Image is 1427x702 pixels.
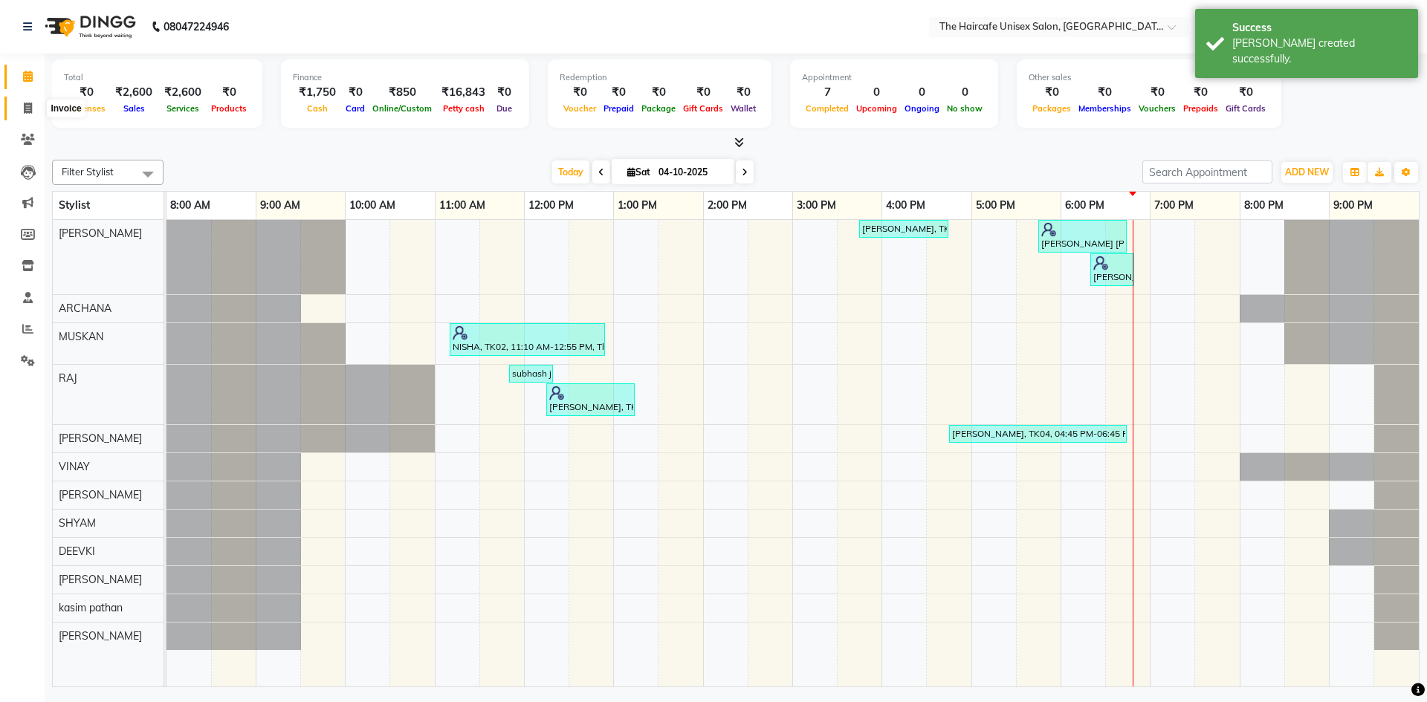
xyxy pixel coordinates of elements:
span: Petty cash [439,103,488,114]
span: Ongoing [901,103,943,114]
a: 11:00 AM [436,195,489,216]
span: Voucher [560,103,600,114]
div: Other sales [1029,71,1269,84]
span: Services [163,103,203,114]
img: logo [38,6,140,48]
div: ₹0 [600,84,638,101]
input: 2025-10-04 [654,161,728,183]
div: NISHA, TK02, 11:10 AM-12:55 PM, Threading - Eyebrows - (Women),Clean Up - Lotus Clean Up - (Women... [451,325,604,354]
div: ₹2,600 [109,84,158,101]
div: Finance [293,71,517,84]
div: ₹0 [207,84,250,101]
div: ₹0 [64,84,109,101]
input: Search Appointment [1142,160,1272,183]
a: 12:00 PM [525,195,577,216]
span: [PERSON_NAME] [59,629,142,643]
div: Redemption [560,71,760,84]
div: [PERSON_NAME], TK03, 12:15 PM-01:15 PM, Hair Cut - Hair Cut - (Men),[PERSON_NAME] & Shave - Shave... [548,386,633,414]
span: Vouchers [1135,103,1180,114]
span: [PERSON_NAME] [59,432,142,445]
div: ₹0 [1135,84,1180,101]
a: 3:00 PM [793,195,840,216]
span: [PERSON_NAME] [59,573,142,586]
div: ₹0 [1029,84,1075,101]
div: Bill created successfully. [1232,36,1407,67]
span: Sat [624,166,654,178]
div: Appointment [802,71,986,84]
div: ₹0 [560,84,600,101]
div: ₹16,843 [436,84,491,101]
div: 0 [852,84,901,101]
div: ₹0 [679,84,727,101]
span: Cash [303,103,331,114]
span: [PERSON_NAME] [59,488,142,501]
span: ARCHANA [59,302,111,315]
div: Invoice [47,100,85,117]
span: RAJ [59,371,77,385]
div: Total [64,71,250,84]
span: kasim pathan [59,601,123,614]
a: 9:00 PM [1330,195,1376,216]
b: 08047224946 [164,6,229,48]
div: [PERSON_NAME], TK06, 06:20 PM-06:50 PM, Hair Cut - Hair Cut - (Men) [1092,256,1133,284]
button: ADD NEW [1281,162,1333,183]
div: ₹1,750 [293,84,342,101]
span: Online/Custom [369,103,436,114]
span: VINAY [59,460,90,473]
a: 2:00 PM [704,195,751,216]
span: Card [342,103,369,114]
div: Success [1232,20,1407,36]
span: Completed [802,103,852,114]
a: 9:00 AM [256,195,304,216]
span: No show [943,103,986,114]
span: Gift Cards [679,103,727,114]
div: ₹0 [638,84,679,101]
span: Memberships [1075,103,1135,114]
div: ₹0 [727,84,760,101]
span: Package [638,103,679,114]
a: 6:00 PM [1061,195,1108,216]
div: ₹850 [369,84,436,101]
span: Due [493,103,516,114]
div: subhash ji, TK01, 11:50 AM-12:20 PM, Hair Cut - Hair Cut - (Men) [511,367,551,380]
a: 8:00 AM [166,195,214,216]
span: Filter Stylist [62,166,114,178]
span: ADD NEW [1285,166,1329,178]
div: [PERSON_NAME] [PERSON_NAME], TK05, 05:45 PM-06:45 PM, Hair Cut - Hair Cut - (Men),[PERSON_NAME] &... [1040,222,1125,250]
a: 8:00 PM [1240,195,1287,216]
div: ₹2,600 [158,84,207,101]
span: Prepaids [1180,103,1222,114]
span: DEEVKI [59,545,95,558]
span: [PERSON_NAME] [59,227,142,240]
div: [PERSON_NAME], TK04, 03:45 PM-04:45 PM, Hair Cut - Hair Cut - (Men),[PERSON_NAME] & Shave - Shave... [861,222,947,235]
span: SHYAM [59,516,96,530]
div: 7 [802,84,852,101]
span: Sales [120,103,149,114]
span: Prepaid [600,103,638,114]
div: ₹0 [342,84,369,101]
a: 1:00 PM [614,195,661,216]
span: Products [207,103,250,114]
span: MUSKAN [59,330,103,343]
span: Packages [1029,103,1075,114]
div: ₹0 [491,84,517,101]
div: ₹0 [1075,84,1135,101]
a: 5:00 PM [972,195,1019,216]
span: Upcoming [852,103,901,114]
span: Stylist [59,198,90,212]
span: Wallet [727,103,760,114]
div: 0 [943,84,986,101]
div: ₹0 [1180,84,1222,101]
a: 4:00 PM [882,195,929,216]
a: 7:00 PM [1151,195,1197,216]
div: ₹0 [1222,84,1269,101]
div: [PERSON_NAME], TK04, 04:45 PM-06:45 PM, Head Massage - 30 Min - (Men) [951,427,1125,441]
div: 0 [901,84,943,101]
span: Gift Cards [1222,103,1269,114]
a: 10:00 AM [346,195,399,216]
span: Today [552,160,589,183]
